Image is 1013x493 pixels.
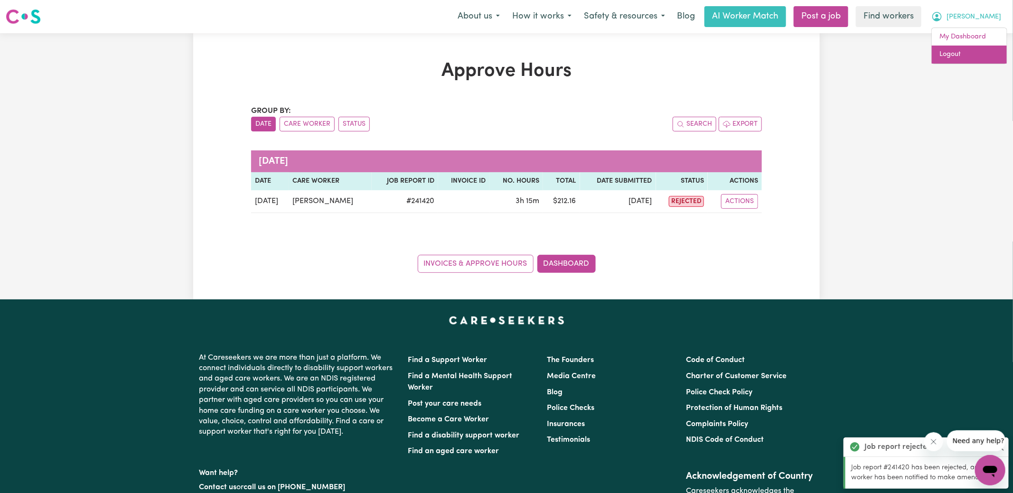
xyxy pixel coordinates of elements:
[251,190,289,213] td: [DATE]
[547,436,590,444] a: Testimonials
[516,197,539,205] span: 3 hours 15 minutes
[686,471,814,482] h2: Acknowledgement of Country
[6,8,41,25] img: Careseekers logo
[925,7,1007,27] button: My Account
[671,6,701,27] a: Blog
[199,349,396,441] p: At Careseekers we are more than just a platform. We connect individuals directly to disability su...
[408,372,512,391] a: Find a Mental Health Support Worker
[947,12,1001,22] span: [PERSON_NAME]
[449,316,564,324] a: Careseekers home page
[686,356,745,364] a: Code of Conduct
[547,404,594,412] a: Police Checks
[673,117,716,131] button: Search
[6,6,41,28] a: Careseekers logo
[547,389,563,396] a: Blog
[686,436,764,444] a: NDIS Code of Conduct
[686,389,753,396] a: Police Check Policy
[506,7,578,27] button: How it works
[708,172,762,190] th: Actions
[580,172,656,190] th: Date Submitted
[932,28,1007,46] a: My Dashboard
[451,7,506,27] button: About us
[547,420,585,428] a: Insurances
[547,356,594,364] a: The Founders
[947,430,1005,451] iframe: Message from company
[794,6,848,27] a: Post a job
[669,196,704,207] span: rejected
[408,416,489,423] a: Become a Care Worker
[719,117,762,131] button: Export
[251,60,762,83] h1: Approve Hours
[408,356,487,364] a: Find a Support Worker
[438,172,489,190] th: Invoice ID
[408,400,481,408] a: Post your care needs
[251,107,291,115] span: Group by:
[199,484,236,491] a: Contact us
[686,404,783,412] a: Protection of Human Rights
[418,255,534,273] a: Invoices & Approve Hours
[686,420,749,428] a: Complaints Policy
[543,172,580,190] th: Total
[543,190,580,213] td: $ 212.16
[580,190,656,213] td: [DATE]
[251,172,289,190] th: Date
[864,441,932,453] strong: Job report rejected
[199,464,396,478] p: Want help?
[721,194,758,209] button: Actions
[975,455,1005,485] iframe: Button to launch messaging window
[251,150,762,172] caption: [DATE]
[338,117,370,131] button: sort invoices by paid status
[932,46,1007,64] a: Logout
[547,372,596,380] a: Media Centre
[251,117,276,131] button: sort invoices by date
[686,372,787,380] a: Charter of Customer Service
[289,190,372,213] td: [PERSON_NAME]
[578,7,671,27] button: Safety & resources
[280,117,335,131] button: sort invoices by care worker
[931,28,1007,64] div: My Account
[408,447,499,455] a: Find an aged care worker
[704,6,786,27] a: AI Worker Match
[851,463,1003,483] p: Job report #241420 has been rejected, and your worker has been notified to make amends.
[856,6,921,27] a: Find workers
[656,172,708,190] th: Status
[924,432,943,451] iframe: Close message
[244,484,345,491] a: call us on [PHONE_NUMBER]
[372,190,439,213] td: # 241420
[289,172,372,190] th: Care worker
[408,432,519,439] a: Find a disability support worker
[537,255,596,273] a: Dashboard
[372,172,439,190] th: Job Report ID
[489,172,543,190] th: No. Hours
